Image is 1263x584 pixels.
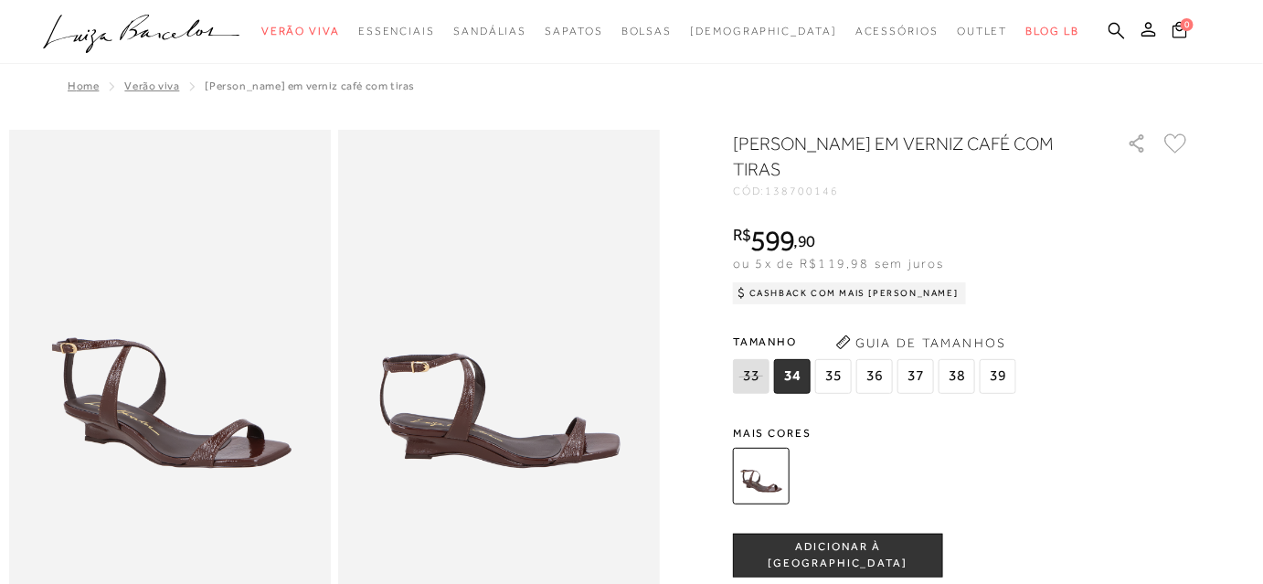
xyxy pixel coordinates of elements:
[957,25,1008,37] span: Outlet
[733,328,1021,356] span: Tamanho
[261,25,340,37] span: Verão Viva
[733,186,1098,196] div: CÓD:
[733,448,790,504] img: SANDÁLIA ANABELA EM VERNIZ CAFÉ COM TIRAS
[453,15,526,48] a: noSubCategoriesText
[957,15,1008,48] a: noSubCategoriesText
[690,25,837,37] span: [DEMOGRAPHIC_DATA]
[124,80,179,92] a: Verão Viva
[980,359,1016,394] span: 39
[1167,20,1193,45] button: 0
[815,359,852,394] span: 35
[690,15,837,48] a: noSubCategoriesText
[855,15,939,48] a: noSubCategoriesText
[774,359,811,394] span: 34
[733,534,943,578] button: ADICIONAR À [GEOGRAPHIC_DATA]
[794,233,815,250] i: ,
[545,15,602,48] a: noSubCategoriesText
[358,25,435,37] span: Essenciais
[734,539,942,571] span: ADICIONAR À [GEOGRAPHIC_DATA]
[751,224,794,257] span: 599
[856,359,893,394] span: 36
[1181,18,1194,31] span: 0
[798,231,815,250] span: 90
[261,15,340,48] a: noSubCategoriesText
[733,131,1076,182] h1: [PERSON_NAME] EM VERNIZ CAFÉ COM TIRAS
[733,359,769,394] span: 33
[1026,15,1079,48] a: BLOG LB
[453,25,526,37] span: Sandálias
[358,15,435,48] a: noSubCategoriesText
[939,359,975,394] span: 38
[830,328,1013,357] button: Guia de Tamanhos
[621,25,673,37] span: Bolsas
[733,227,751,243] i: R$
[855,25,939,37] span: Acessórios
[1026,25,1079,37] span: BLOG LB
[766,185,839,197] span: 138700146
[897,359,934,394] span: 37
[68,80,99,92] a: Home
[621,15,673,48] a: noSubCategoriesText
[733,428,1190,439] span: Mais cores
[205,80,415,92] span: [PERSON_NAME] EM VERNIZ CAFÉ COM TIRAS
[733,282,966,304] div: Cashback com Mais [PERSON_NAME]
[545,25,602,37] span: Sapatos
[733,256,944,271] span: ou 5x de R$119,98 sem juros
